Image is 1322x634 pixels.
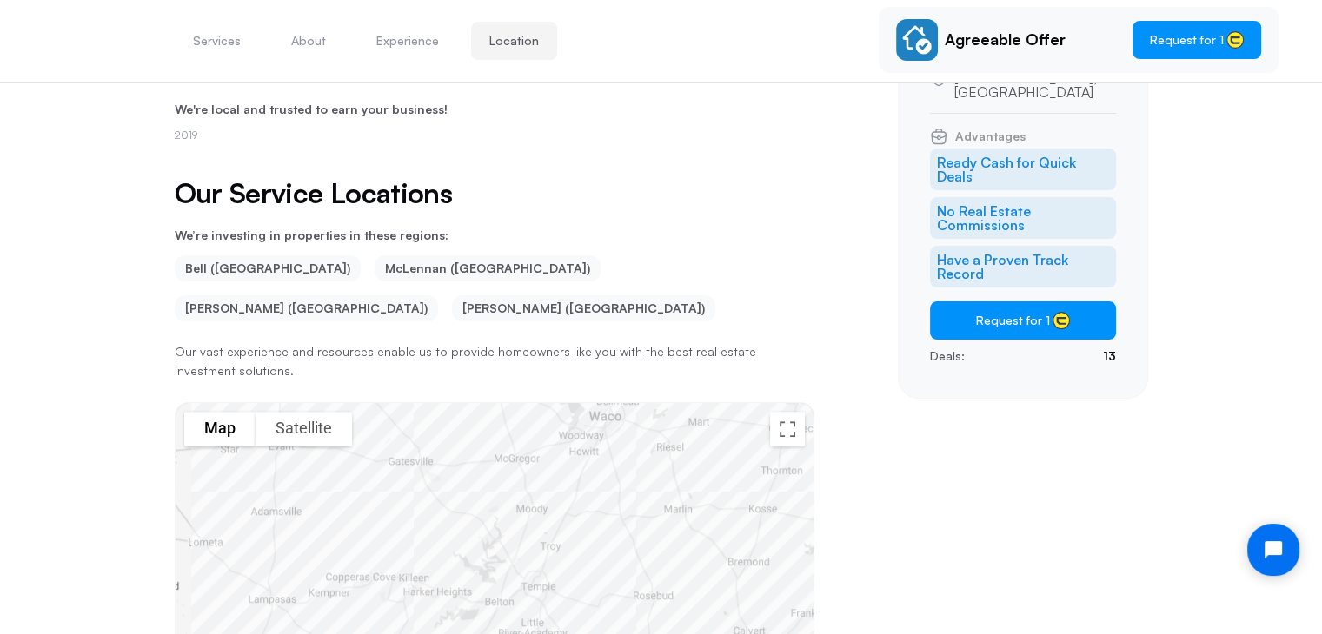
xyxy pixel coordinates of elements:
button: Show street map [184,412,256,446]
p: We’re investing in properties in these regions: [175,229,814,241]
p: Deals: [930,347,965,366]
button: About [273,22,344,60]
button: Location [471,22,557,60]
button: Experience [358,22,457,60]
h2: Our Service Locations [175,178,814,208]
p: 2019 [175,127,814,143]
iframe: Tidio Chat [1232,509,1314,591]
li: Ready Cash for Quick Deals [930,149,1116,190]
img: Rickey Miller [896,19,938,61]
span: Advantages [955,130,1026,142]
button: Request for 1 [930,301,1116,340]
p: 13 [1103,347,1116,366]
li: Bell ([GEOGRAPHIC_DATA]) [175,255,361,281]
button: Show satellite imagery [256,412,352,446]
li: [PERSON_NAME] ([GEOGRAPHIC_DATA]) [175,295,438,321]
li: Have a Proven Track Record [930,246,1116,287]
p: [GEOGRAPHIC_DATA], [GEOGRAPHIC_DATA] [954,71,1116,99]
p: Our vast experience and resources enable us to provide homeowners like you with the best real est... [175,342,814,381]
li: [PERSON_NAME] ([GEOGRAPHIC_DATA]) [452,295,715,321]
button: Request for 1 [1133,21,1261,59]
p: We're local and trusted to earn your business! [175,100,814,119]
button: Toggle fullscreen view [770,412,805,446]
li: McLennan ([GEOGRAPHIC_DATA]) [375,255,601,281]
li: No Real Estate Commissions [930,197,1116,239]
p: Agreeable Offer [945,30,1119,50]
button: Services [175,22,259,60]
